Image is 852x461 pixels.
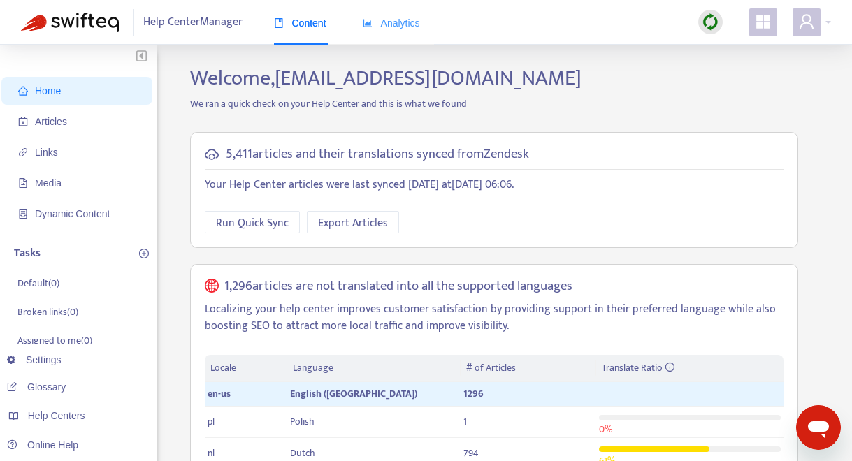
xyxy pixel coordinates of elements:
h5: 1,296 articles are not translated into all the supported languages [224,279,572,295]
span: Help Centers [28,410,85,421]
span: Help Center Manager [143,9,243,36]
span: English ([GEOGRAPHIC_DATA]) [290,386,417,402]
span: Analytics [363,17,420,29]
button: Run Quick Sync [205,211,300,233]
button: Export Articles [307,211,399,233]
span: Content [274,17,326,29]
th: Language [287,355,461,382]
a: Settings [7,354,62,365]
p: Default ( 0 ) [17,276,59,291]
span: plus-circle [139,249,149,258]
span: Home [35,85,61,96]
span: 794 [463,445,479,461]
span: Welcome, [EMAIL_ADDRESS][DOMAIN_NAME] [190,61,582,96]
span: 1296 [463,386,484,402]
p: We ran a quick check on your Help Center and this is what we found [180,96,809,111]
span: file-image [18,178,28,188]
span: cloud-sync [205,147,219,161]
th: Locale [205,355,287,382]
span: nl [208,445,215,461]
span: global [205,279,219,295]
iframe: Button to launch messaging window [796,405,841,450]
span: Links [35,147,58,158]
span: appstore [755,13,772,30]
span: Dynamic Content [35,208,110,219]
h5: 5,411 articles and their translations synced from Zendesk [226,147,529,163]
span: pl [208,414,215,430]
img: sync.dc5367851b00ba804db3.png [702,13,719,31]
a: Glossary [7,381,66,393]
span: Export Articles [318,214,388,232]
p: Your Help Center articles were last synced [DATE] at [DATE] 06:06 . [205,177,784,193]
span: Media [35,177,62,189]
span: container [18,209,28,219]
span: 1 [463,414,467,430]
span: Dutch [290,445,315,461]
span: user [798,13,815,30]
span: Polish [290,414,315,430]
span: link [18,147,28,157]
span: book [274,18,284,28]
p: Broken links ( 0 ) [17,305,78,319]
span: home [18,86,28,96]
span: area-chart [363,18,373,28]
span: Articles [35,116,67,127]
div: Translate Ratio [602,360,778,376]
p: Localizing your help center improves customer satisfaction by providing support in their preferre... [205,301,784,335]
span: en-us [208,386,231,402]
span: Run Quick Sync [216,214,289,232]
th: # of Articles [461,355,595,382]
span: 0 % [599,421,612,437]
p: Tasks [14,245,41,262]
p: Assigned to me ( 0 ) [17,333,92,348]
span: account-book [18,117,28,126]
img: Swifteq [21,13,119,32]
a: Online Help [7,439,78,451]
